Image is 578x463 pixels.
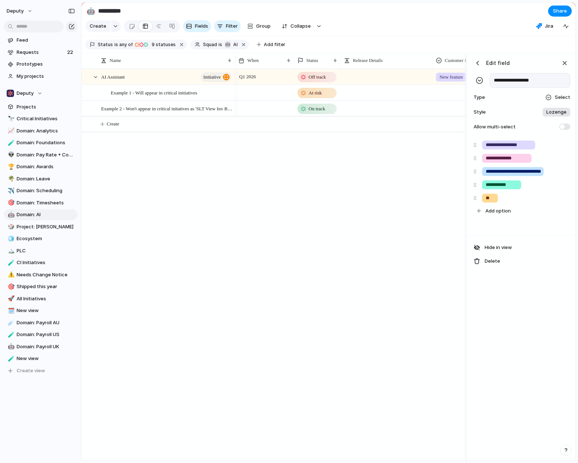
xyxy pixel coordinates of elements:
[17,355,75,362] span: New view
[4,293,78,304] a: 🚀All Initiatives
[4,59,78,70] a: Prototypes
[7,139,14,146] button: 🧪
[4,353,78,364] a: 🧪New view
[7,115,14,122] button: 🔭
[485,244,512,251] span: Hide in view
[85,5,97,17] button: 🤖
[8,198,13,207] div: 🎯
[7,175,14,183] button: 🌴
[89,117,478,132] button: Create
[17,37,75,44] span: Feed
[471,255,573,267] button: Delete
[17,73,75,80] span: My projects
[440,73,463,81] span: New feature
[203,72,221,82] span: initiative
[4,137,78,148] a: 🧪Domain: Foundations
[485,207,511,215] span: Add option
[4,305,78,316] div: 🗓️New view
[4,185,78,196] a: ✈️Domain: Scheduling
[4,221,78,232] div: 🎲Project: [PERSON_NAME]
[7,163,14,170] button: 🏆
[309,89,322,97] span: At risk
[17,235,75,242] span: Ecosystem
[4,341,78,352] a: 🤖Domain: Payroll UK
[17,331,75,338] span: Domain: Payroll US
[67,49,75,56] span: 22
[4,269,78,280] a: ⚠️Needs Change Notice
[7,187,14,194] button: ✈️
[4,125,78,137] a: 📈Domain: Analytics
[4,257,78,268] div: 🧪CI Initiatives
[17,211,75,218] span: Domain: AI
[17,127,75,135] span: Domain: Analytics
[226,23,238,30] span: Filter
[17,103,75,111] span: Projects
[548,6,572,17] button: Share
[17,49,65,56] span: Requests
[247,57,259,64] span: When
[4,149,78,160] a: 👽Domain: Pay Rate + Compliance
[553,7,567,15] span: Share
[17,343,75,350] span: Domain: Payroll UK
[7,355,14,362] button: 🧪
[4,197,78,208] a: 🎯Domain: Timesheets
[244,20,274,32] button: Group
[233,41,238,48] span: AI
[290,23,311,30] span: Collapse
[4,317,78,328] a: ☄️Domain: Payroll AU
[4,88,78,99] button: Deputy
[149,42,156,47] span: 9
[8,127,13,135] div: 📈
[8,211,13,219] div: 🤖
[7,151,14,159] button: 👽
[4,71,78,82] a: My projects
[486,59,510,67] h3: Edit field
[17,115,75,122] span: Critical Initiatives
[223,41,239,49] button: 🤖AI
[133,41,177,49] button: 9 statuses
[4,113,78,124] a: 🔭Critical Initiatives
[7,331,14,338] button: 🧪
[8,318,13,327] div: ☄️
[7,211,14,218] button: 🤖
[8,294,13,303] div: 🚀
[7,247,14,255] button: 🏔️
[277,20,314,32] button: Collapse
[113,41,134,49] button: isany of
[85,20,110,32] button: Create
[4,161,78,172] div: 🏆Domain: Awards
[4,209,78,220] a: 🤖Domain: AI
[309,105,325,113] span: On track
[7,319,14,326] button: ☄️
[7,127,14,135] button: 📈
[225,42,231,48] div: 🤖
[90,23,106,30] span: Create
[353,57,383,64] span: Release Details
[264,41,285,48] span: Add filter
[8,246,13,255] div: 🏔️
[309,73,326,81] span: Off track
[17,319,75,326] span: Domain: Payroll AU
[256,23,271,30] span: Group
[8,222,13,231] div: 🎲
[4,281,78,292] a: 🎯Shipped this year
[8,342,13,351] div: 🤖
[17,151,75,159] span: Domain: Pay Rate + Compliance
[217,41,224,49] button: is
[17,223,75,231] span: Project: [PERSON_NAME]
[4,173,78,184] div: 🌴Domain: Leave
[4,47,78,58] a: Requests22
[17,61,75,68] span: Prototypes
[4,365,78,376] button: Create view
[8,270,13,279] div: ⚠️
[474,205,571,217] button: Add option
[7,343,14,350] button: 🤖
[472,108,488,116] span: Style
